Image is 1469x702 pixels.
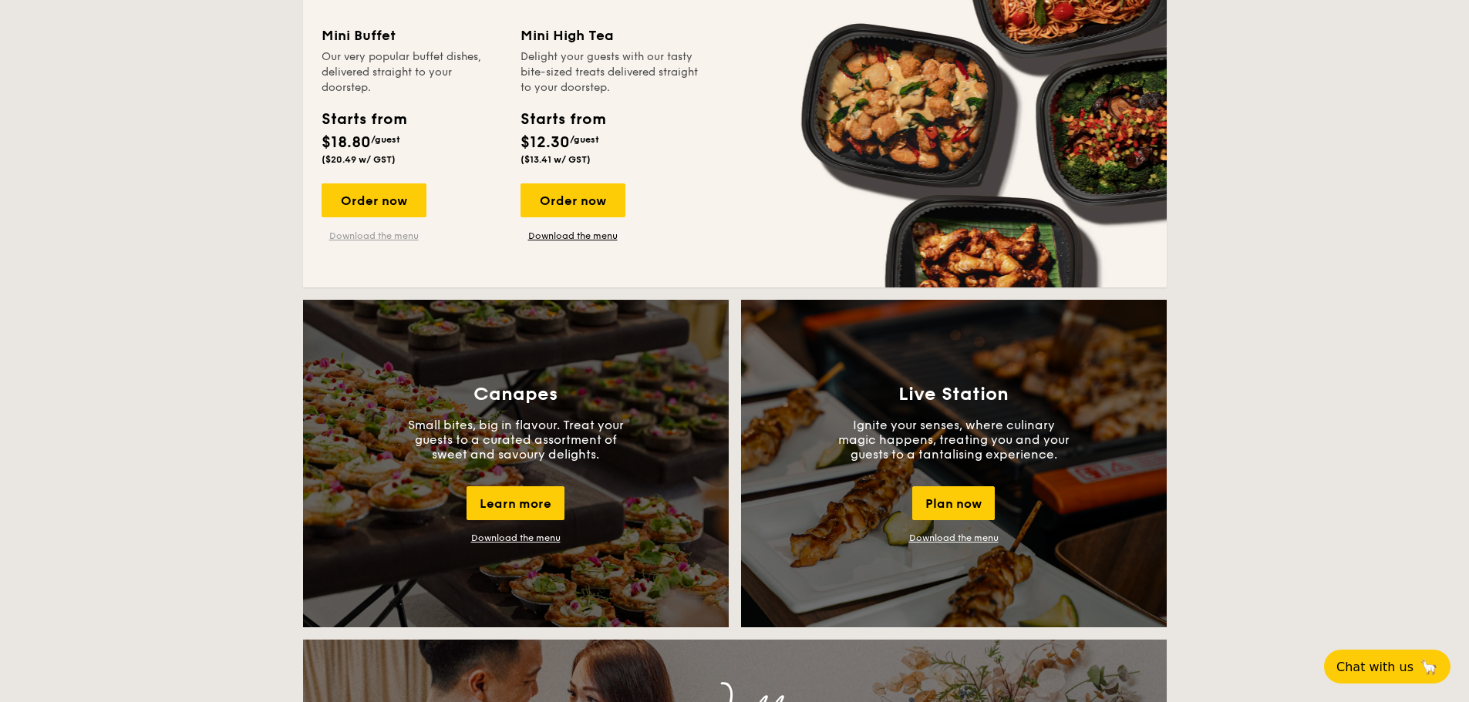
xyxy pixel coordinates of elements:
[322,183,426,217] div: Order now
[521,133,570,152] span: $12.30
[570,134,599,145] span: /guest
[322,49,502,96] div: Our very popular buffet dishes, delivered straight to your doorstep.
[521,154,591,165] span: ($13.41 w/ GST)
[1336,660,1413,674] span: Chat with us
[467,486,564,520] div: Learn more
[898,384,1009,405] h3: Live Station
[322,133,371,152] span: $18.80
[912,486,995,520] div: Plan now
[521,25,701,46] div: Mini High Tea
[838,418,1070,462] p: Ignite your senses, where culinary magic happens, treating you and your guests to a tantalising e...
[322,230,426,242] a: Download the menu
[471,532,561,543] a: Download the menu
[371,134,400,145] span: /guest
[909,532,999,543] a: Download the menu
[1324,650,1450,684] button: Chat with us🦙
[400,418,632,462] p: Small bites, big in flavour. Treat your guests to a curated assortment of sweet and savoury delig...
[521,183,625,217] div: Order now
[521,49,701,96] div: Delight your guests with our tasty bite-sized treats delivered straight to your doorstep.
[521,230,625,242] a: Download the menu
[521,108,605,131] div: Starts from
[322,108,406,131] div: Starts from
[473,384,558,405] h3: Canapes
[322,25,502,46] div: Mini Buffet
[1420,658,1438,676] span: 🦙
[322,154,396,165] span: ($20.49 w/ GST)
